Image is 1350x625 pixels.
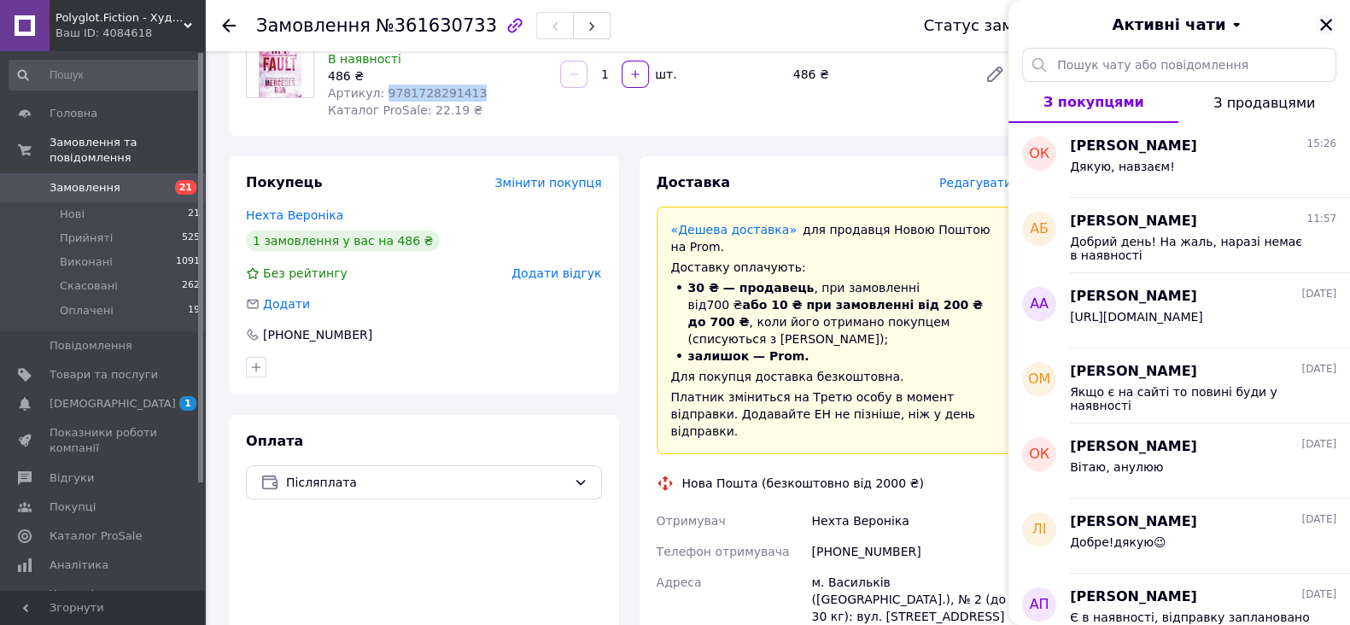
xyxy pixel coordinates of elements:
[1032,520,1047,540] span: ЛІ
[286,473,567,492] span: Післяплата
[671,368,998,385] div: Для покупця доставка безкоштовна.
[939,176,1012,190] span: Редагувати
[1028,370,1050,389] span: ОМ
[50,367,158,383] span: Товари та послуги
[671,223,797,237] a: «Дешева доставка»
[188,303,200,318] span: 19
[1301,587,1336,602] span: [DATE]
[657,575,702,589] span: Адреса
[179,396,196,411] span: 1
[328,52,401,66] span: В наявності
[1301,287,1336,301] span: [DATE]
[651,66,678,83] div: шт.
[50,106,97,121] span: Головна
[50,470,94,486] span: Відгуки
[56,26,205,41] div: Ваш ID: 4084618
[1070,287,1197,307] span: [PERSON_NAME]
[328,103,482,117] span: Каталог ProSale: 22.19 ₴
[263,266,348,280] span: Без рейтингу
[1008,348,1350,423] button: ОМ[PERSON_NAME][DATE]Якщо є на сайті то повині буди у наявності
[1213,95,1315,111] span: З продавцями
[1022,48,1336,82] input: Пошук чату або повідомлення
[1178,82,1350,123] button: З продавцями
[978,57,1012,91] a: Редагувати
[1070,512,1197,532] span: [PERSON_NAME]
[50,425,158,456] span: Показники роботи компанії
[1008,423,1350,499] button: ОК[PERSON_NAME][DATE]Вітаю, анулюю
[1070,587,1197,607] span: [PERSON_NAME]
[50,558,108,573] span: Аналітика
[1030,595,1049,615] span: АП
[1301,437,1336,452] span: [DATE]
[808,505,1015,536] div: Нехта Вероніка
[60,278,118,294] span: Скасовані
[1008,123,1350,198] button: ОК[PERSON_NAME]15:26Дякую, навзаєм!
[688,281,815,295] span: 30 ₴ — продавець
[1070,535,1166,549] span: Добре!дякую😉
[50,499,96,515] span: Покупці
[263,297,310,311] span: Додати
[1043,94,1144,110] span: З покупцями
[671,221,998,255] div: для продавця Новою Поштою на Prom.
[50,180,120,196] span: Замовлення
[176,254,200,270] span: 1091
[1070,460,1163,474] span: Вітаю, анулюю
[924,17,1081,34] div: Статус замовлення
[246,231,440,251] div: 1 замовлення у вас на 486 ₴
[182,278,200,294] span: 262
[1301,362,1336,377] span: [DATE]
[657,174,731,190] span: Доставка
[1029,445,1049,464] span: ОК
[1056,14,1302,36] button: Активні чати
[376,15,497,36] span: №361630733
[1070,437,1197,457] span: [PERSON_NAME]
[246,433,303,449] span: Оплата
[222,17,236,34] div: Повернутися назад
[50,135,205,166] span: Замовлення та повідомлення
[1070,137,1197,156] span: [PERSON_NAME]
[671,279,998,348] li: , при замовленні від 700 ₴ , коли його отримано покупцем (списуються з [PERSON_NAME]);
[1070,160,1175,173] span: Дякую, навзаєм!
[60,254,113,270] span: Виконані
[182,231,200,246] span: 525
[786,62,971,86] div: 486 ₴
[50,587,158,617] span: Управління сайтом
[1070,310,1203,324] span: [URL][DOMAIN_NAME]
[671,259,998,276] div: Доставку оплачують:
[1070,385,1312,412] span: Якщо є на сайті то повині буди у наявності
[175,180,196,195] span: 21
[1029,144,1049,164] span: ОК
[259,31,301,97] img: Книга My Fault (Book 1)
[261,326,374,343] div: [PHONE_NUMBER]
[60,231,113,246] span: Прийняті
[9,60,202,91] input: Пошук
[246,174,323,190] span: Покупець
[1112,14,1225,36] span: Активні чати
[1008,499,1350,574] button: ЛІ[PERSON_NAME][DATE]Добре!дякую😉
[328,86,487,100] span: Артикул: 9781728291413
[56,10,184,26] span: Polyglot.Fiction - Художня література без кордонів!
[688,298,983,329] span: або 10 ₴ при замовленні від 200 ₴ до 700 ₴
[1008,82,1178,123] button: З покупцями
[50,529,142,544] span: Каталог ProSale
[671,388,998,440] div: Платник зміниться на Третю особу в момент відправки. Додавайте ЕН не пізніше, ніж у день відправки.
[678,475,928,492] div: Нова Пошта (безкоштовно від 2000 ₴)
[1070,212,1197,231] span: [PERSON_NAME]
[1030,219,1049,239] span: АБ
[1008,198,1350,273] button: АБ[PERSON_NAME]11:57Добрий день! На жаль, наразі немає в наявності
[657,545,790,558] span: Телефон отримувача
[808,536,1015,567] div: [PHONE_NUMBER]
[511,266,601,280] span: Додати відгук
[256,15,371,36] span: Замовлення
[1070,362,1197,382] span: [PERSON_NAME]
[1316,15,1336,35] button: Закрити
[1306,212,1336,226] span: 11:57
[60,303,114,318] span: Оплачені
[1301,512,1336,527] span: [DATE]
[1030,295,1049,314] span: АА
[657,514,726,528] span: Отримувач
[1070,235,1312,262] span: Добрий день! На жаль, наразі немає в наявності
[1306,137,1336,151] span: 15:26
[188,207,200,222] span: 21
[50,338,132,353] span: Повідомлення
